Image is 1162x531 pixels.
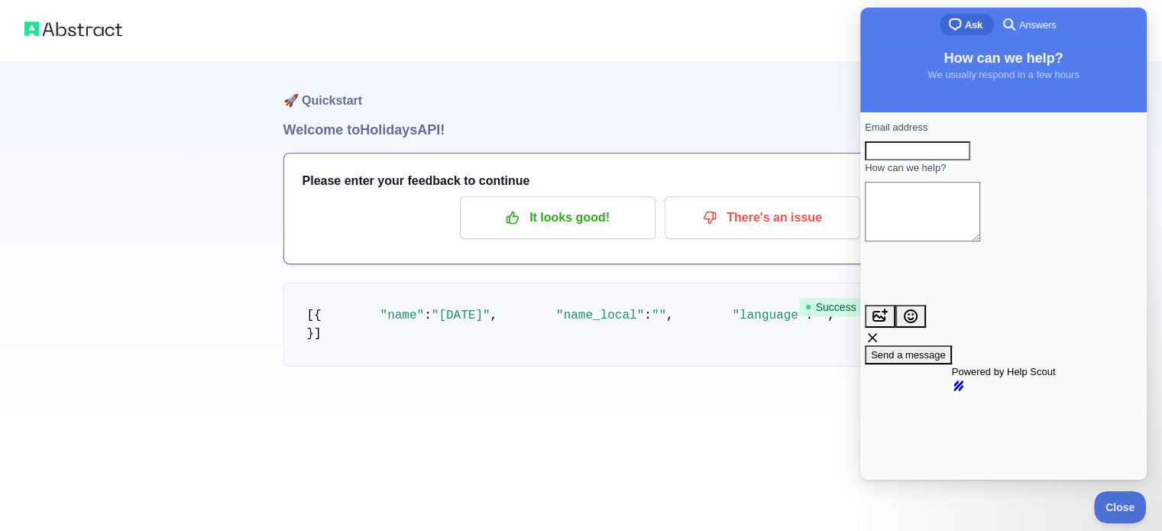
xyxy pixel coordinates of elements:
span: "language" [732,309,805,322]
button: It looks good! [460,196,655,239]
span: , [490,309,498,322]
iframe: Help Scout Beacon - Live Chat, Contact Form, and Knowledge Base [860,8,1147,480]
img: Abstract logo [24,18,122,40]
span: "[DATE]" [432,309,490,322]
span: : [424,309,432,322]
p: It looks good! [471,205,644,231]
p: There's an issue [676,205,849,231]
h1: Welcome to Holidays API! [283,119,879,141]
span: "name" [380,309,425,322]
button: There's an issue [665,196,860,239]
span: : [644,309,652,322]
span: , [666,309,674,322]
span: [ [307,309,315,322]
span: Success [799,298,864,316]
iframe: Help Scout Beacon - Close [1094,491,1147,523]
span: "" [652,309,666,322]
span: "name_local" [556,309,644,322]
h1: 🚀 Quickstart [283,61,879,119]
h3: Please enter your feedback to continue [303,172,860,190]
